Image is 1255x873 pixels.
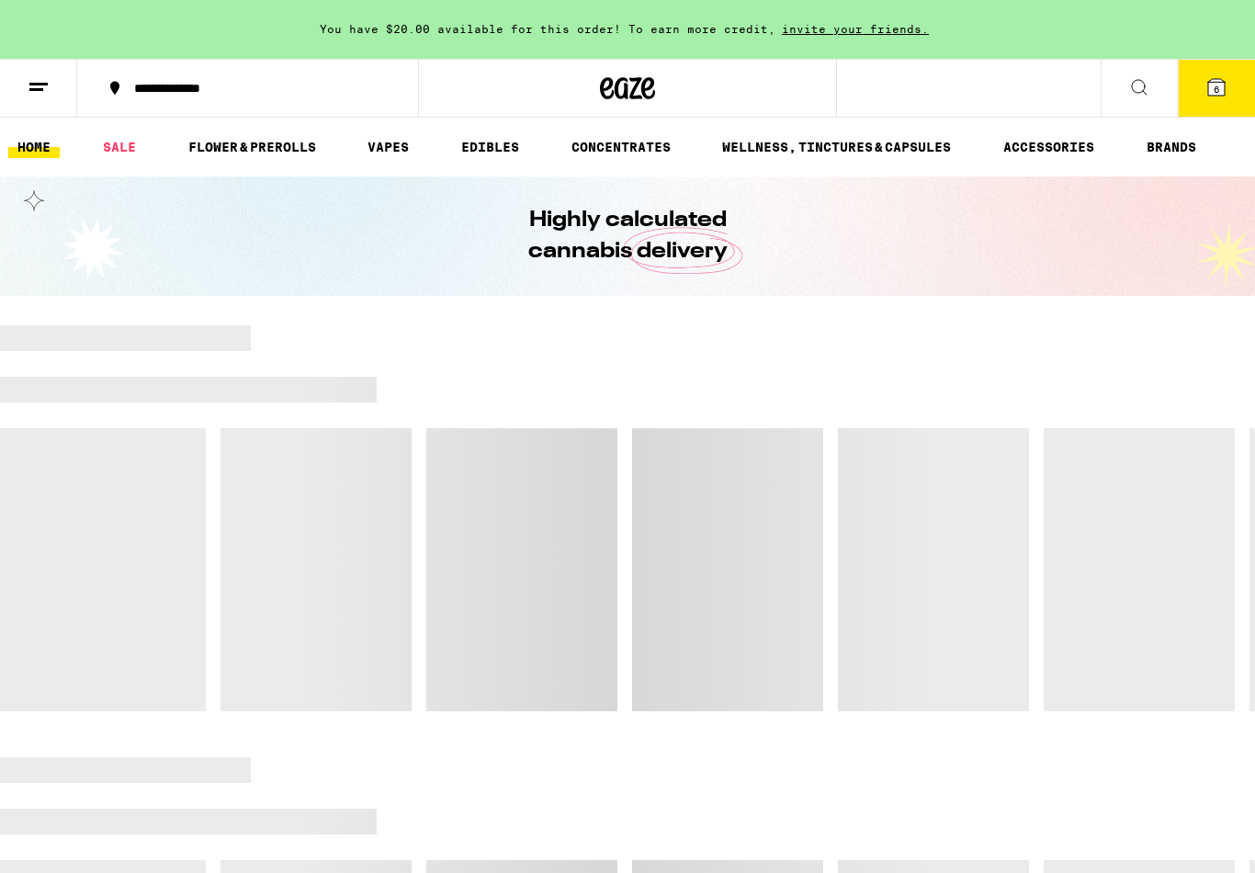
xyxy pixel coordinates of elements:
a: VAPES [358,136,418,158]
span: invite your friends. [775,23,935,35]
h1: Highly calculated cannabis delivery [476,205,779,267]
a: BRANDS [1137,136,1205,158]
a: FLOWER & PREROLLS [179,136,325,158]
a: ACCESSORIES [994,136,1103,158]
a: HOME [8,136,60,158]
a: WELLNESS, TINCTURES & CAPSULES [713,136,960,158]
a: EDIBLES [452,136,528,158]
span: 6 [1214,84,1219,95]
a: SALE [94,136,145,158]
a: CONCENTRATES [562,136,680,158]
span: You have $20.00 available for this order! To earn more credit, [320,23,775,35]
button: 6 [1178,60,1255,117]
